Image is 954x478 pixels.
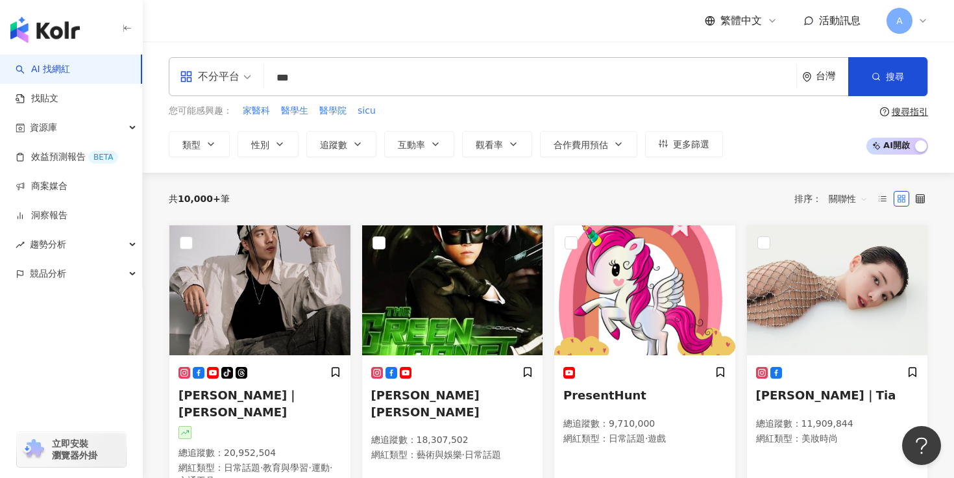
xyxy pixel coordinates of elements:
[281,105,308,118] span: 醫學生
[52,438,97,461] span: 立即安裝 瀏覽器外掛
[756,433,919,446] p: 網紅類型 ：
[169,225,350,355] img: KOL Avatar
[673,139,709,149] span: 更多篩選
[563,388,646,402] span: PresentHunt
[280,104,309,118] button: 醫學生
[16,151,118,164] a: 效益預測報告BETA
[462,449,465,460] span: ·
[260,462,263,473] span: ·
[747,225,928,355] img: KOL Avatar
[892,107,928,117] div: 搜尋指引
[563,433,726,446] p: 網紅類型 ：
[794,188,875,209] div: 排序：
[756,418,919,431] p: 總追蹤數 ： 11,909,844
[829,188,868,209] span: 關聯性
[17,432,126,467] a: chrome extension立即安裝 瀏覽器外掛
[802,72,812,82] span: environment
[880,107,889,116] span: question-circle
[540,131,637,157] button: 合作費用預估
[312,462,330,473] span: 運動
[417,449,462,460] span: 藝術與娛樂
[319,105,347,118] span: 醫學院
[801,433,838,444] span: 美妝時尚
[16,92,58,105] a: 找貼文
[358,105,376,118] span: sicu
[16,180,67,193] a: 商案媒合
[178,447,341,460] p: 總追蹤數 ： 20,952,504
[648,433,666,444] span: 遊戲
[251,140,269,150] span: 性別
[16,63,70,76] a: searchAI 找網紅
[330,462,332,473] span: ·
[554,225,735,355] img: KOL Avatar
[462,131,532,157] button: 觀看率
[169,131,230,157] button: 類型
[645,433,648,444] span: ·
[398,140,425,150] span: 互動率
[243,105,270,118] span: 家醫科
[10,17,80,43] img: logo
[609,433,645,444] span: 日常話題
[357,104,376,118] button: sicu
[180,70,193,83] span: appstore
[306,131,376,157] button: 追蹤數
[371,388,480,418] span: [PERSON_NAME] [PERSON_NAME]
[371,449,534,462] p: 網紅類型 ：
[371,434,534,447] p: 總追蹤數 ： 18,307,502
[756,388,896,402] span: [PERSON_NAME]｜Tia
[554,140,608,150] span: 合作費用預估
[242,104,271,118] button: 家醫科
[180,66,239,87] div: 不分平台
[886,71,904,82] span: 搜尋
[563,418,726,431] p: 總追蹤數 ： 9,710,000
[16,240,25,249] span: rise
[224,462,260,473] span: 日常話題
[178,388,299,418] span: [PERSON_NAME]｜[PERSON_NAME]
[819,14,861,27] span: 活動訊息
[720,14,762,28] span: 繁體中文
[902,426,941,465] iframe: Help Scout Beacon - Open
[21,439,46,460] img: chrome extension
[30,113,57,142] span: 資源庫
[169,194,230,204] div: 共 筆
[476,140,503,150] span: 觀看率
[169,105,232,118] span: 您可能感興趣：
[263,462,308,473] span: 教育與學習
[645,131,723,157] button: 更多篩選
[816,71,848,82] div: 台灣
[319,104,347,118] button: 醫學院
[465,449,501,460] span: 日常話題
[30,259,66,288] span: 競品分析
[182,140,201,150] span: 類型
[320,140,347,150] span: 追蹤數
[362,225,543,355] img: KOL Avatar
[238,131,299,157] button: 性別
[848,57,927,96] button: 搜尋
[896,14,903,28] span: A
[178,194,221,204] span: 10,000+
[16,209,67,222] a: 洞察報告
[384,131,454,157] button: 互動率
[308,462,311,473] span: ·
[30,230,66,259] span: 趨勢分析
